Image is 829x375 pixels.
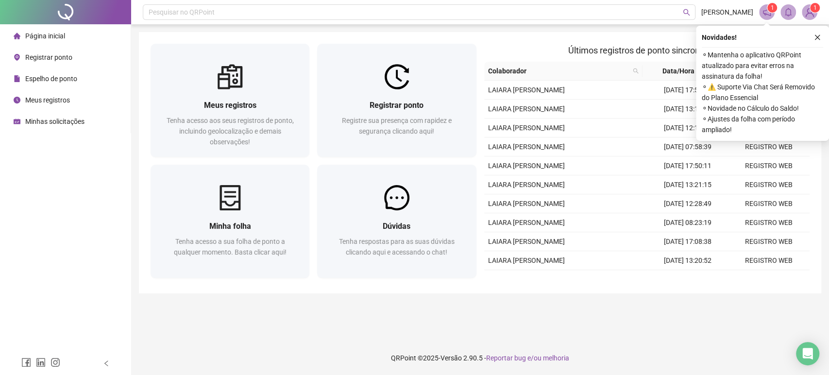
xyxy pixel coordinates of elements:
[728,270,810,289] td: REGISTRO WEB
[21,358,31,367] span: facebook
[103,360,110,367] span: left
[342,117,452,135] span: Registre sua presença com rapidez e segurança clicando aqui!
[631,64,641,78] span: search
[728,251,810,270] td: REGISTRO WEB
[440,354,462,362] span: Versão
[728,175,810,194] td: REGISTRO WEB
[796,342,819,365] div: Open Intercom Messenger
[813,4,817,11] span: 1
[647,156,728,175] td: [DATE] 17:50:11
[702,82,823,103] span: ⚬ ⚠️ Suporte Via Chat Será Removido do Plano Essencial
[568,45,725,55] span: Últimos registros de ponto sincronizados
[647,175,728,194] td: [DATE] 13:21:15
[174,238,287,256] span: Tenha acesso a sua folha de ponto a qualquer momento. Basta clicar aqui!
[702,50,823,82] span: ⚬ Mantenha o aplicativo QRPoint atualizado para evitar erros na assinatura da folha!
[771,4,774,11] span: 1
[488,238,565,245] span: LAIARA [PERSON_NAME]
[488,86,565,94] span: LAIARA [PERSON_NAME]
[488,181,565,188] span: LAIARA [PERSON_NAME]
[647,100,728,119] td: [DATE] 13:17:55
[151,44,309,157] a: Meus registrosTenha acesso aos seus registros de ponto, incluindo geolocalização e demais observa...
[767,3,777,13] sup: 1
[488,124,565,132] span: LAIARA [PERSON_NAME]
[131,341,829,375] footer: QRPoint © 2025 - 2.90.5 -
[370,101,423,110] span: Registrar ponto
[762,8,771,17] span: notification
[647,251,728,270] td: [DATE] 13:20:52
[14,54,20,61] span: environment
[647,270,728,289] td: [DATE] 12:21:03
[14,118,20,125] span: schedule
[488,219,565,226] span: LAIARA [PERSON_NAME]
[25,96,70,104] span: Meus registros
[683,9,690,16] span: search
[701,7,753,17] span: [PERSON_NAME]
[702,103,823,114] span: ⚬ Novidade no Cálculo do Saldo!
[647,194,728,213] td: [DATE] 12:28:49
[488,105,565,113] span: LAIARA [PERSON_NAME]
[784,8,793,17] span: bell
[488,200,565,207] span: LAIARA [PERSON_NAME]
[488,256,565,264] span: LAIARA [PERSON_NAME]
[702,32,737,43] span: Novidades !
[317,44,476,157] a: Registrar pontoRegistre sua presença com rapidez e segurança clicando aqui!
[728,194,810,213] td: REGISTRO WEB
[14,33,20,39] span: home
[25,118,85,125] span: Minhas solicitações
[36,358,46,367] span: linkedin
[14,97,20,103] span: clock-circle
[647,81,728,100] td: [DATE] 17:59:58
[25,53,72,61] span: Registrar ponto
[647,232,728,251] td: [DATE] 17:08:38
[151,165,309,278] a: Minha folhaTenha acesso a sua folha de ponto a qualquer momento. Basta clicar aqui!
[209,222,251,231] span: Minha folha
[383,222,410,231] span: Dúvidas
[51,358,60,367] span: instagram
[810,3,820,13] sup: Atualize o seu contato no menu Meus Dados
[647,119,728,137] td: [DATE] 12:19:28
[25,32,65,40] span: Página inicial
[728,232,810,251] td: REGISTRO WEB
[728,156,810,175] td: REGISTRO WEB
[339,238,455,256] span: Tenha respostas para as suas dúvidas clicando aqui e acessando o chat!
[486,354,569,362] span: Reportar bug e/ou melhoria
[14,75,20,82] span: file
[488,162,565,170] span: LAIARA [PERSON_NAME]
[802,5,817,19] img: 84044
[317,165,476,278] a: DúvidasTenha respostas para as suas dúvidas clicando aqui e acessando o chat!
[647,137,728,156] td: [DATE] 07:58:39
[728,137,810,156] td: REGISTRO WEB
[646,66,710,76] span: Data/Hora
[167,117,294,146] span: Tenha acesso aos seus registros de ponto, incluindo geolocalização e demais observações!
[728,213,810,232] td: REGISTRO WEB
[204,101,256,110] span: Meus registros
[25,75,77,83] span: Espelho de ponto
[702,114,823,135] span: ⚬ Ajustes da folha com período ampliado!
[643,62,722,81] th: Data/Hora
[814,34,821,41] span: close
[647,213,728,232] td: [DATE] 08:23:19
[488,143,565,151] span: LAIARA [PERSON_NAME]
[488,66,629,76] span: Colaborador
[633,68,639,74] span: search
